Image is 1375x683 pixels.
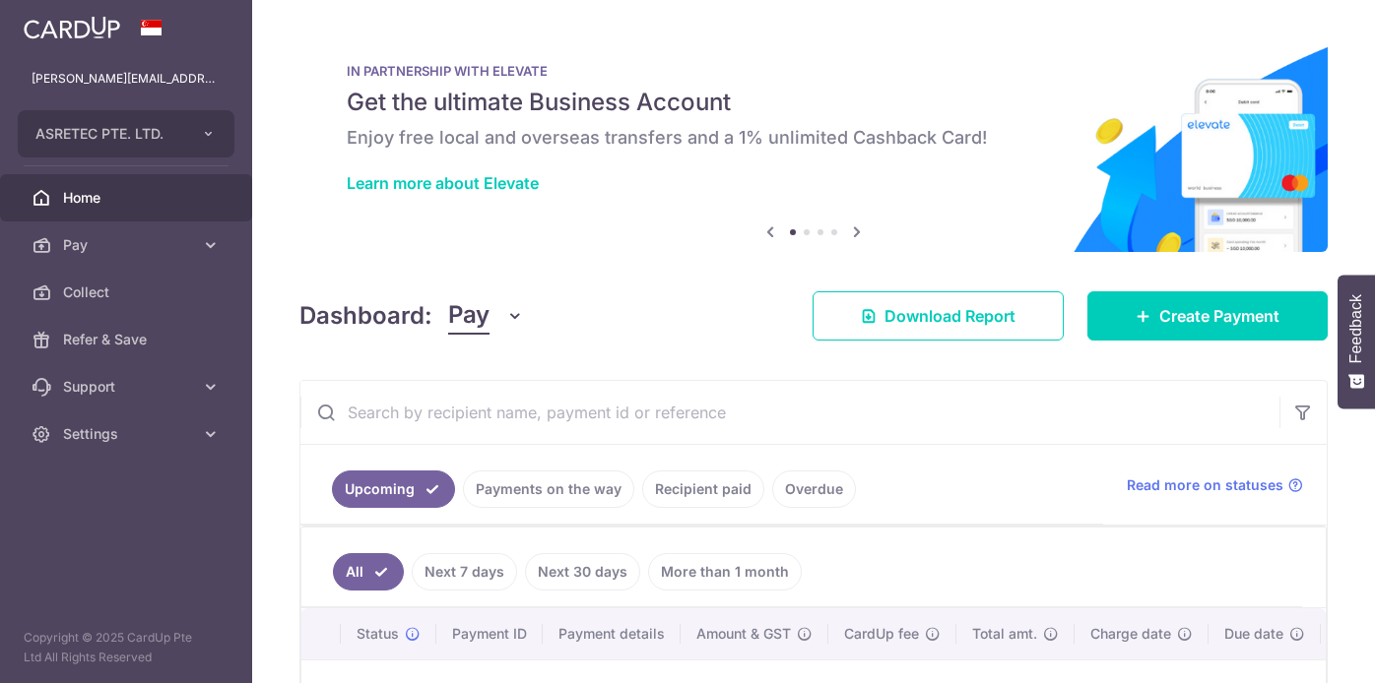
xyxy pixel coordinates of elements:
th: Payment details [543,608,681,659]
span: Feedback [1347,294,1365,363]
button: Pay [448,297,524,335]
a: Next 7 days [412,553,517,590]
h6: Enjoy free local and overseas transfers and a 1% unlimited Cashback Card! [347,126,1280,150]
a: Learn more about Elevate [347,173,539,193]
span: Download Report [884,304,1015,328]
span: Total amt. [972,624,1037,644]
a: Read more on statuses [1127,475,1303,495]
span: CardUp fee [844,624,919,644]
th: Payment ID [436,608,543,659]
a: Upcoming [332,470,455,508]
span: Home [63,188,193,208]
a: Next 30 days [525,553,640,590]
h5: Get the ultimate Business Account [347,87,1280,118]
a: Create Payment [1087,291,1328,341]
a: More than 1 month [648,553,802,590]
span: Support [63,377,193,397]
span: Amount & GST [696,624,791,644]
button: Feedback - Show survey [1338,275,1375,408]
span: Settings [63,424,193,444]
span: Pay [63,235,193,255]
a: Overdue [772,470,856,508]
span: Pay [448,297,490,335]
span: Read more on statuses [1127,475,1283,495]
a: Download Report [813,291,1064,341]
span: ASRETEC PTE. LTD. [35,124,181,144]
span: Due date [1224,624,1283,644]
h4: Dashboard: [299,298,432,334]
a: All [333,553,404,590]
span: Charge date [1090,624,1171,644]
span: Collect [63,282,193,302]
span: Status [357,624,399,644]
a: Recipient paid [642,470,764,508]
p: IN PARTNERSHIP WITH ELEVATE [347,63,1280,79]
a: Payments on the way [463,470,634,508]
img: CardUp [24,16,120,39]
button: ASRETEC PTE. LTD. [18,110,234,157]
input: Search by recipient name, payment id or reference [300,381,1279,444]
span: Create Payment [1159,304,1279,328]
img: Renovation banner [299,31,1328,252]
p: [PERSON_NAME][EMAIL_ADDRESS][DOMAIN_NAME] [32,69,221,89]
span: Refer & Save [63,330,193,349]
